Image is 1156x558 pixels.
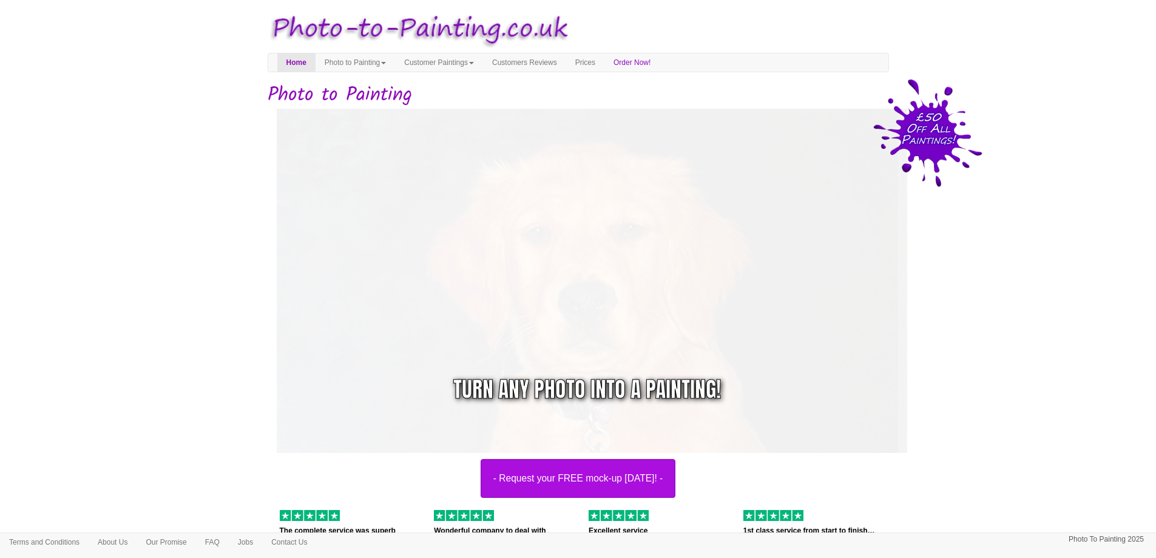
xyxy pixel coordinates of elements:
a: Photo to Painting [316,53,395,72]
a: FAQ [196,533,229,551]
img: 5 of out 5 stars [589,510,649,521]
img: 5 of out 5 stars [434,510,494,521]
img: Photo to Painting [262,6,572,53]
img: 5 of out 5 stars [743,510,803,521]
a: Prices [566,53,604,72]
a: - Request your FREE mock-up [DATE]! - [259,109,898,498]
p: Excellent service [589,525,725,537]
p: The complete service was superb from… [280,525,416,550]
p: Wonderful company to deal with [434,525,570,537]
a: About Us [89,533,137,551]
button: - Request your FREE mock-up [DATE]! - [481,459,676,498]
a: Jobs [229,533,262,551]
div: Turn any photo into a painting! [453,374,721,405]
p: Photo To Painting 2025 [1069,533,1144,546]
h1: Photo to Painting [268,84,889,106]
p: 1st class service from start to finish… [743,525,880,537]
a: Customers Reviews [483,53,566,72]
a: Order Now! [604,53,660,72]
img: dog.jpg [277,109,916,463]
a: Contact Us [262,533,316,551]
a: Customer Paintings [395,53,483,72]
a: Home [277,53,316,72]
a: Our Promise [137,533,195,551]
img: 50 pound price drop [873,79,982,187]
img: 5 of out 5 stars [280,510,340,521]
